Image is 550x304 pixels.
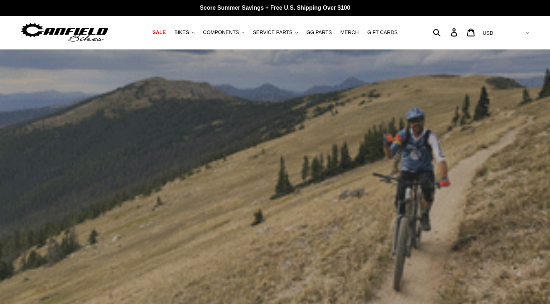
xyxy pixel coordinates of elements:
[203,29,239,35] span: COMPONENTS
[307,29,332,35] span: GG PARTS
[249,28,301,37] button: SERVICE PARTS
[367,29,398,35] span: GIFT CARDS
[364,28,401,37] a: GIFT CARDS
[153,29,166,35] span: SALE
[149,28,169,37] a: SALE
[437,24,455,40] input: Search
[337,28,362,37] a: MERCH
[303,28,336,37] a: GG PARTS
[20,21,109,44] img: Canfield Bikes
[199,28,248,37] button: COMPONENTS
[174,29,189,35] span: BIKES
[171,28,198,37] button: BIKES
[253,29,292,35] span: SERVICE PARTS
[341,29,359,35] span: MERCH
